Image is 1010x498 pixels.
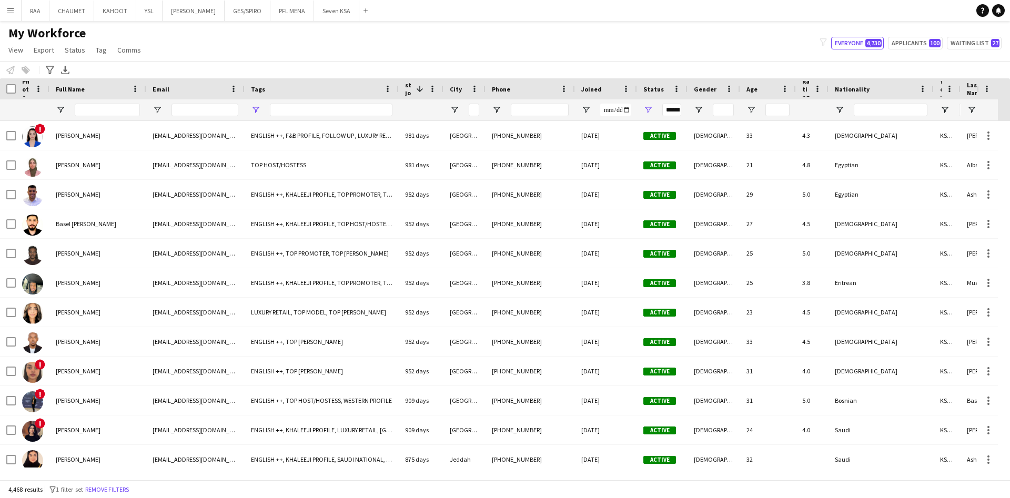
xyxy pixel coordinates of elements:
[967,81,992,97] span: Last Name
[643,85,664,93] span: Status
[56,308,100,316] span: [PERSON_NAME]
[22,244,43,265] img: Hassan Mohammed
[934,268,961,297] div: KSA18
[694,105,703,115] button: Open Filter Menu
[65,45,85,55] span: Status
[740,357,796,385] div: 31
[796,121,829,150] div: 4.3
[575,327,637,356] div: [DATE]
[991,39,999,47] span: 27
[8,45,23,55] span: View
[829,239,934,268] div: [DEMOGRAPHIC_DATA]
[443,357,486,385] div: [GEOGRAPHIC_DATA]
[443,239,486,268] div: [GEOGRAPHIC_DATA]
[245,268,399,297] div: ENGLISH ++, KHALEEJI PROFILE, TOP PROMOTER, TOP [PERSON_NAME]
[486,445,575,474] div: [PHONE_NUMBER]
[146,415,245,444] div: [EMAIL_ADDRESS][DOMAIN_NAME]
[245,415,399,444] div: ENGLISH ++, KHALEEJI PROFILE, LUXURY RETAIL, [GEOGRAPHIC_DATA], TOP HOST/HOSTESS
[835,105,844,115] button: Open Filter Menu
[740,209,796,238] div: 27
[22,126,43,147] img: rima mohammad
[22,450,43,471] img: Jumanah Ashour
[643,368,676,375] span: Active
[713,104,734,116] input: Gender Filter Input
[688,150,740,179] div: [DEMOGRAPHIC_DATA]
[688,357,740,385] div: [DEMOGRAPHIC_DATA]
[740,150,796,179] div: 21
[575,298,637,327] div: [DATE]
[469,104,479,116] input: City Filter Input
[643,220,676,228] span: Active
[35,389,45,399] span: !
[688,239,740,268] div: [DEMOGRAPHIC_DATA]
[643,132,676,140] span: Active
[56,367,100,375] span: [PERSON_NAME]
[854,104,927,116] input: Nationality Filter Input
[56,220,116,228] span: Basel [PERSON_NAME]
[56,105,65,115] button: Open Filter Menu
[314,1,359,21] button: Seven KSA
[146,209,245,238] div: [EMAIL_ADDRESS][DOMAIN_NAME]
[740,415,796,444] div: 24
[831,37,884,49] button: Everyone4,730
[486,121,575,150] div: [PHONE_NUMBER]
[94,1,136,21] button: KAHOOT
[399,327,443,356] div: 952 days
[581,85,602,93] span: Joined
[575,357,637,385] div: [DATE]
[688,268,740,297] div: [DEMOGRAPHIC_DATA]
[35,124,45,134] span: !
[245,386,399,415] div: ENGLISH ++, TOP HOST/HOSTESS, WESTERN PROFILE
[245,327,399,356] div: ENGLISH ++, TOP [PERSON_NAME]
[688,298,740,327] div: [DEMOGRAPHIC_DATA]
[829,298,934,327] div: [DEMOGRAPHIC_DATA]
[245,150,399,179] div: TOP HOST/HOSTESS
[796,298,829,327] div: 4.5
[146,445,245,474] div: [EMAIL_ADDRESS][DOMAIN_NAME]
[146,298,245,327] div: [EMAIL_ADDRESS][DOMAIN_NAME]
[934,415,961,444] div: KSA791
[44,64,56,76] app-action-btn: Advanced filters
[934,327,961,356] div: KSA44
[22,185,43,206] img: Abdulrahman Ashraf
[22,77,31,101] span: Photo
[443,150,486,179] div: [GEOGRAPHIC_DATA]
[22,215,43,236] img: Basel ElFar
[56,131,100,139] span: [PERSON_NAME]
[8,25,86,41] span: My Workforce
[171,104,238,116] input: Email Filter Input
[443,209,486,238] div: [GEOGRAPHIC_DATA]
[443,121,486,150] div: [GEOGRAPHIC_DATA]
[399,239,443,268] div: 952 days
[600,104,631,116] input: Joined Filter Input
[796,327,829,356] div: 4.5
[575,445,637,474] div: [DATE]
[796,415,829,444] div: 4.0
[117,45,141,55] span: Comms
[251,85,265,93] span: Tags
[22,1,49,21] button: RAA
[399,150,443,179] div: 981 days
[22,421,43,442] img: Deema Sajeeni
[643,397,676,405] span: Active
[740,445,796,474] div: 32
[802,77,810,101] span: Rating
[163,1,225,21] button: [PERSON_NAME]
[934,180,961,209] div: KSA54
[934,357,961,385] div: KSA105
[643,338,676,346] span: Active
[60,43,89,57] a: Status
[225,1,270,21] button: GES/SPIRO
[399,209,443,238] div: 952 days
[829,121,934,150] div: [DEMOGRAPHIC_DATA]
[643,250,676,258] span: Active
[575,180,637,209] div: [DATE]
[443,445,486,474] div: Jeddah
[688,327,740,356] div: [DEMOGRAPHIC_DATA]
[688,209,740,238] div: [DEMOGRAPHIC_DATA]
[940,46,942,133] span: Workforce ID
[486,209,575,238] div: [PHONE_NUMBER]
[829,180,934,209] div: Egyptian
[443,327,486,356] div: [GEOGRAPHIC_DATA]
[486,386,575,415] div: [PHONE_NUMBER]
